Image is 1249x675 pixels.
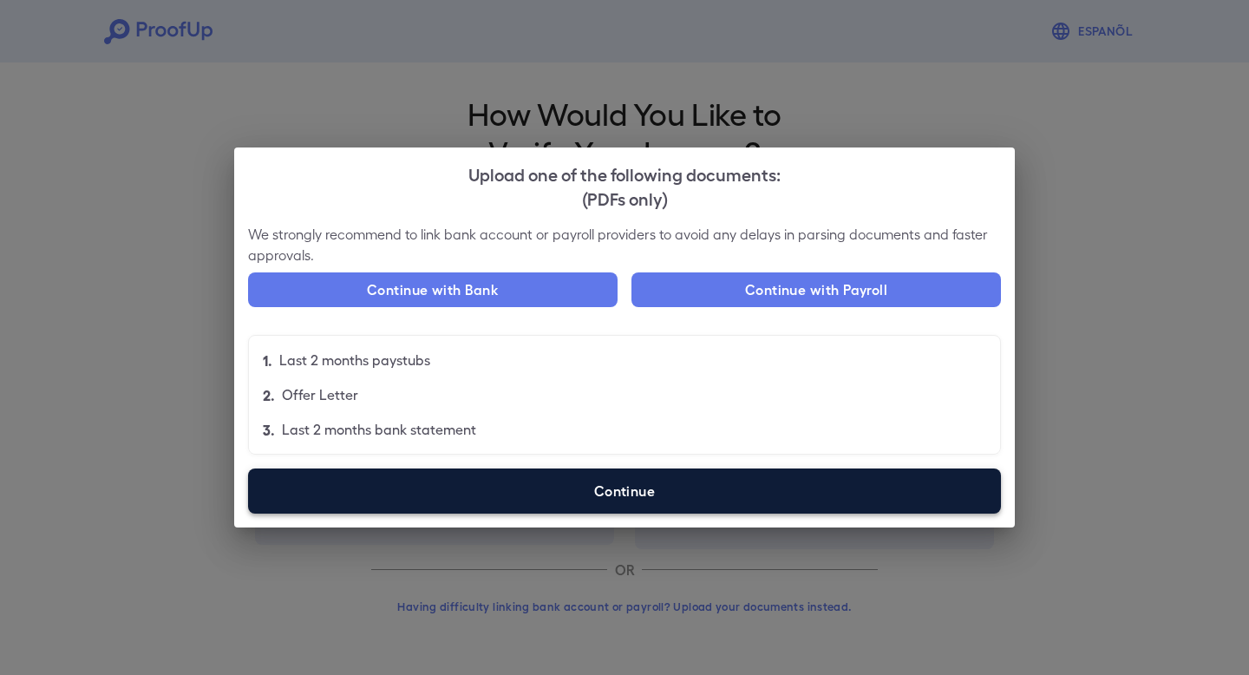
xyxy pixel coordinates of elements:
[263,419,275,440] p: 3.
[248,224,1001,265] p: We strongly recommend to link bank account or payroll providers to avoid any delays in parsing do...
[263,384,275,405] p: 2.
[279,350,430,370] p: Last 2 months paystubs
[248,186,1001,210] div: (PDFs only)
[234,147,1015,224] h2: Upload one of the following documents:
[282,384,358,405] p: Offer Letter
[631,272,1001,307] button: Continue with Payroll
[248,272,618,307] button: Continue with Bank
[248,469,1001,514] label: Continue
[282,419,476,440] p: Last 2 months bank statement
[263,350,272,370] p: 1.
